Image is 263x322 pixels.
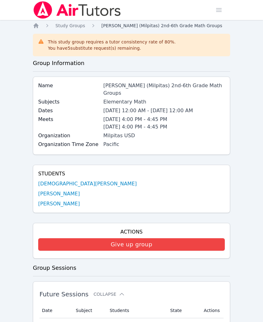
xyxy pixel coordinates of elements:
a: [PERSON_NAME] (Milpitas) 2nd-6th Grade Math Groups [101,23,222,29]
span: Study Groups [55,23,85,28]
th: Date [39,303,72,318]
li: [DATE] 4:00 PM - 4:45 PM [103,123,225,131]
div: Pacific [103,141,225,148]
h4: Actions [38,228,225,236]
h3: Group Information [33,59,230,68]
span: [DATE] 12:00 AM - [DATE] 12:00 AM [103,108,193,113]
label: Dates [38,107,100,114]
img: Air Tutors [33,1,121,19]
h4: Students [38,170,225,178]
div: Elementary Math [103,98,225,106]
a: [PERSON_NAME] [38,200,80,208]
a: Study Groups [55,23,85,29]
a: [PERSON_NAME] [38,190,80,198]
div: This study group requires a tutor consistency rate of 80 %. [48,39,176,51]
span: [PERSON_NAME] (Milpitas) 2nd-6th Grade Math Groups [101,23,222,28]
label: Meets [38,116,100,123]
nav: Breadcrumb [33,23,230,29]
div: [PERSON_NAME] (Milpitas) 2nd-6th Grade Math Groups [103,82,225,97]
span: Future Sessions [39,290,89,298]
th: Students [106,303,166,318]
label: Subjects [38,98,100,106]
button: Collapse [94,291,125,297]
div: You have 5 substitute request(s) remaining. [48,45,176,51]
th: Actions [200,303,224,318]
label: Organization Time Zone [38,141,100,148]
a: [DEMOGRAPHIC_DATA][PERSON_NAME] [38,180,137,188]
li: [DATE] 4:00 PM - 4:45 PM [103,116,225,123]
label: Name [38,82,100,89]
div: Milpitas USD [103,132,225,139]
button: Give up group [38,238,225,251]
th: State [167,303,200,318]
h3: Group Sessions [33,264,230,272]
th: Subject [72,303,106,318]
label: Organization [38,132,100,139]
